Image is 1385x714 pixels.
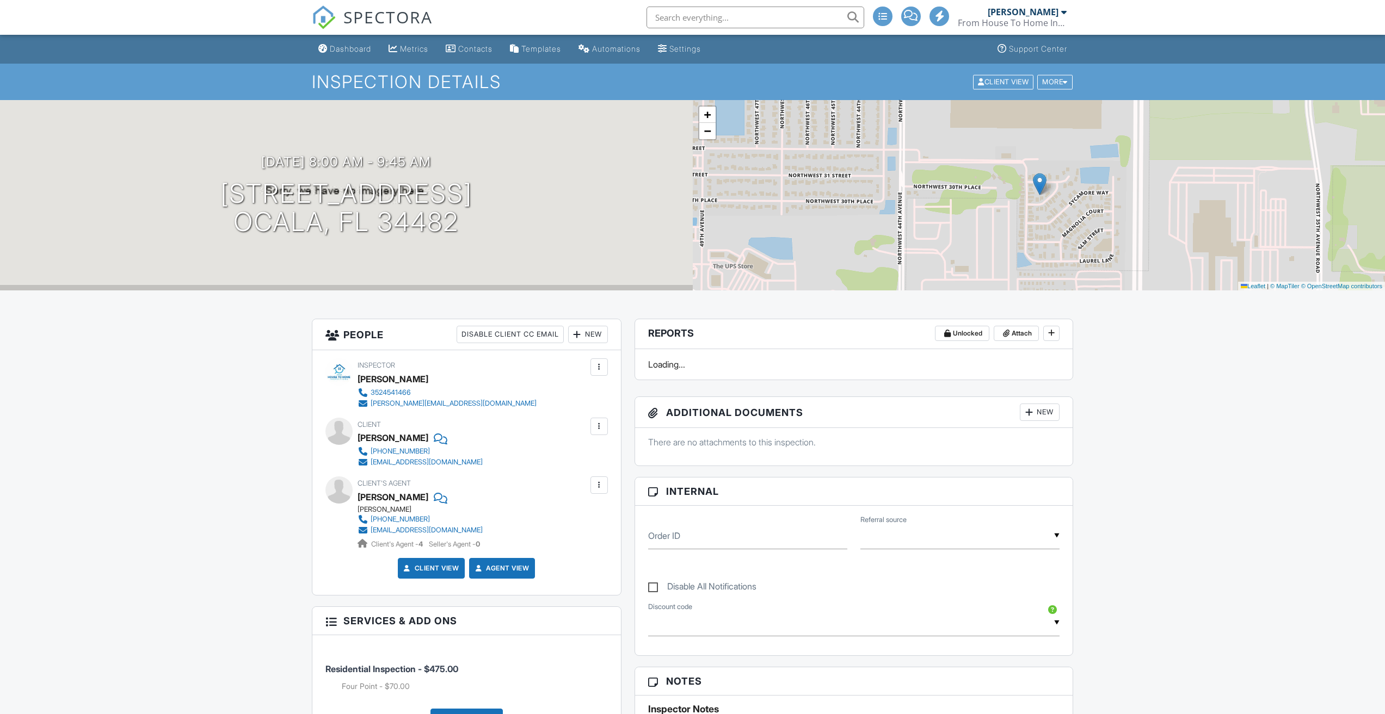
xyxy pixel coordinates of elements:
[358,420,381,429] span: Client
[635,477,1073,506] h3: Internal
[261,154,431,169] h3: [DATE] 8:00 am - 9:45 am
[314,39,376,59] a: Dashboard
[635,667,1073,696] h3: Notes
[1037,74,1073,89] div: More
[972,77,1036,85] a: Client View
[1267,283,1269,289] span: |
[654,39,705,59] a: Settings
[521,44,561,53] div: Templates
[371,515,430,524] div: [PHONE_NUMBER]
[648,530,680,542] label: Order ID
[457,326,564,343] div: Disable Client CC Email
[358,479,411,487] span: Client's Agent
[312,72,1074,91] h1: Inspection Details
[358,525,483,536] a: [EMAIL_ADDRESS][DOMAIN_NAME]
[358,430,428,446] div: [PERSON_NAME]
[312,15,433,38] a: SPECTORA
[1241,283,1265,289] a: Leaflet
[371,540,424,548] span: Client's Agent -
[648,602,692,612] label: Discount code
[358,398,537,409] a: [PERSON_NAME][EMAIL_ADDRESS][DOMAIN_NAME]
[592,44,641,53] div: Automations
[220,179,472,237] h1: [STREET_ADDRESS] Ocala, FL 34482
[325,643,608,700] li: Service: Residential Inspection
[330,44,371,53] div: Dashboard
[371,388,411,397] div: 3524541466
[325,663,458,674] span: Residential Inspection - $475.00
[429,540,480,548] span: Seller's Agent -
[441,39,497,59] a: Contacts
[342,681,608,692] li: Add on: Four Point
[973,74,1033,89] div: Client View
[358,387,537,398] a: 3524541466
[312,319,621,350] h3: People
[358,371,428,387] div: [PERSON_NAME]
[1301,283,1382,289] a: © OpenStreetMap contributors
[476,540,480,548] strong: 0
[400,44,428,53] div: Metrics
[993,39,1072,59] a: Support Center
[704,108,711,121] span: +
[312,5,336,29] img: The Best Home Inspection Software - Spectora
[568,326,608,343] div: New
[648,436,1060,448] p: There are no attachments to this inspection.
[860,515,907,525] label: Referral source
[647,7,864,28] input: Search everything...
[1033,173,1047,195] img: Marker
[1020,403,1060,421] div: New
[988,7,1058,17] div: [PERSON_NAME]
[704,124,711,138] span: −
[699,123,716,139] a: Zoom out
[958,17,1067,28] div: From House To Home Inspections
[371,447,430,456] div: [PHONE_NUMBER]
[635,397,1073,428] h3: Additional Documents
[371,458,483,467] div: [EMAIL_ADDRESS][DOMAIN_NAME]
[343,5,433,28] span: SPECTORA
[358,489,428,505] a: [PERSON_NAME]
[312,607,621,635] h3: Services & Add ons
[402,563,459,574] a: Client View
[506,39,565,59] a: Templates
[358,514,483,525] a: [PHONE_NUMBER]
[371,526,483,535] div: [EMAIL_ADDRESS][DOMAIN_NAME]
[384,39,433,59] a: Metrics
[358,361,395,369] span: Inspector
[358,505,491,514] div: [PERSON_NAME]
[358,446,483,457] a: [PHONE_NUMBER]
[1270,283,1300,289] a: © MapTiler
[458,44,493,53] div: Contacts
[1009,44,1067,53] div: Support Center
[358,457,483,468] a: [EMAIL_ADDRESS][DOMAIN_NAME]
[648,581,756,595] label: Disable All Notifications
[574,39,645,59] a: Automations (Advanced)
[473,563,529,574] a: Agent View
[669,44,701,53] div: Settings
[371,399,537,408] div: [PERSON_NAME][EMAIL_ADDRESS][DOMAIN_NAME]
[418,540,423,548] strong: 4
[699,107,716,123] a: Zoom in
